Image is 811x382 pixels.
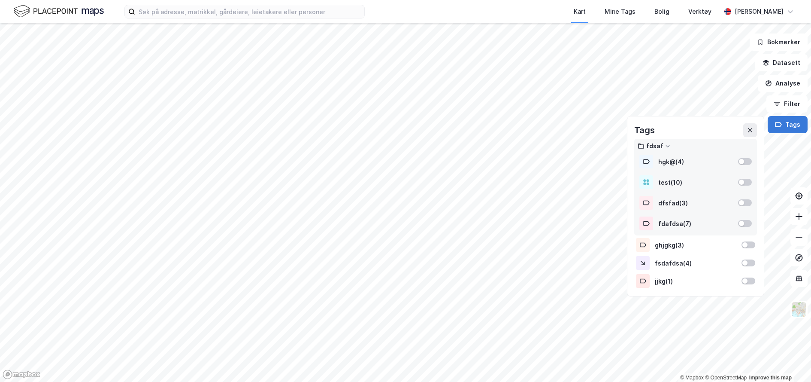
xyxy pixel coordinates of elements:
[658,158,733,165] div: hgk@ ( 4 )
[634,123,655,137] div: Tags
[655,278,736,285] div: jjkg ( 1 )
[688,6,711,17] div: Verktøy
[705,375,747,381] a: OpenStreetMap
[646,142,663,150] div: fdsaf
[605,6,635,17] div: Mine Tags
[735,6,784,17] div: [PERSON_NAME]
[658,179,733,186] div: test ( 10 )
[655,260,736,267] div: fsdafdsa ( 4 )
[750,34,808,51] button: Bokmerker
[768,341,811,382] div: Kontrollprogram for chat
[574,6,586,17] div: Kart
[658,220,733,227] div: fdafdsa ( 7 )
[768,341,811,382] iframe: Chat Widget
[758,75,808,92] button: Analyse
[135,5,364,18] input: Søk på adresse, matrikkel, gårdeiere, leietakere eller personer
[658,199,733,207] div: dfsfad ( 3 )
[654,6,669,17] div: Bolig
[14,4,104,19] img: logo.f888ab2527a4732fd821a326f86c7f29.svg
[655,241,736,249] div: ghjgkg ( 3 )
[791,301,807,318] img: Z
[749,375,792,381] a: Improve this map
[680,375,704,381] a: Mapbox
[755,54,808,71] button: Datasett
[3,370,40,379] a: Mapbox homepage
[766,95,808,113] button: Filter
[768,116,808,133] button: Tags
